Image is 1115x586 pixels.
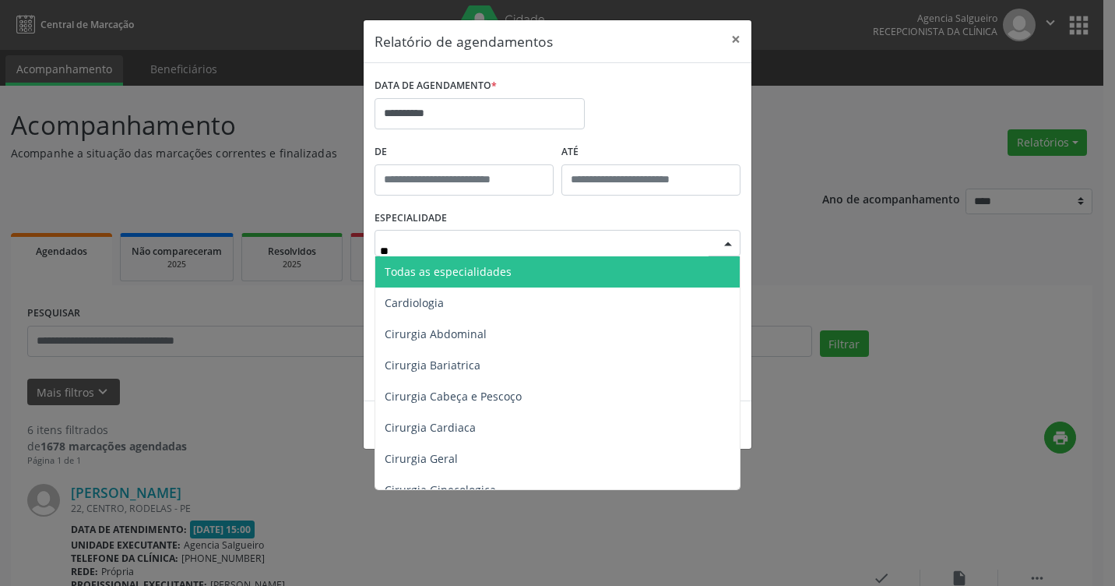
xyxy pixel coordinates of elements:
[375,31,553,51] h5: Relatório de agendamentos
[385,451,458,466] span: Cirurgia Geral
[385,264,512,279] span: Todas as especialidades
[385,482,496,497] span: Cirurgia Ginecologica
[561,140,740,164] label: ATÉ
[385,295,444,310] span: Cardiologia
[375,140,554,164] label: De
[385,389,522,404] span: Cirurgia Cabeça e Pescoço
[375,74,497,98] label: DATA DE AGENDAMENTO
[385,420,476,435] span: Cirurgia Cardiaca
[385,327,487,341] span: Cirurgia Abdominal
[720,20,751,58] button: Close
[385,358,480,372] span: Cirurgia Bariatrica
[375,207,447,231] label: ESPECIALIDADE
